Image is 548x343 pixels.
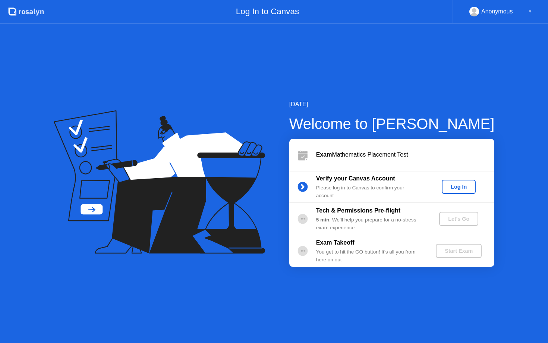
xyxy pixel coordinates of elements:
div: Let's Go [442,216,475,222]
div: Start Exam [439,248,479,254]
div: [DATE] [289,100,495,109]
b: Tech & Permissions Pre-flight [316,207,400,214]
div: Please log in to Canvas to confirm your account [316,184,423,199]
div: Mathematics Placement Test [316,150,494,159]
button: Log In [442,180,476,194]
div: Welcome to [PERSON_NAME] [289,113,495,135]
button: Let's Go [439,212,478,226]
b: Exam Takeoff [316,239,355,246]
div: ▼ [528,7,532,16]
div: : We’ll help you prepare for a no-stress exam experience [316,216,423,232]
div: Anonymous [481,7,513,16]
div: You get to hit the GO button! It’s all you from here on out [316,248,423,264]
div: Log In [445,184,473,190]
b: Verify your Canvas Account [316,175,395,182]
b: 5 min [316,217,330,223]
b: Exam [316,151,332,158]
button: Start Exam [436,244,482,258]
